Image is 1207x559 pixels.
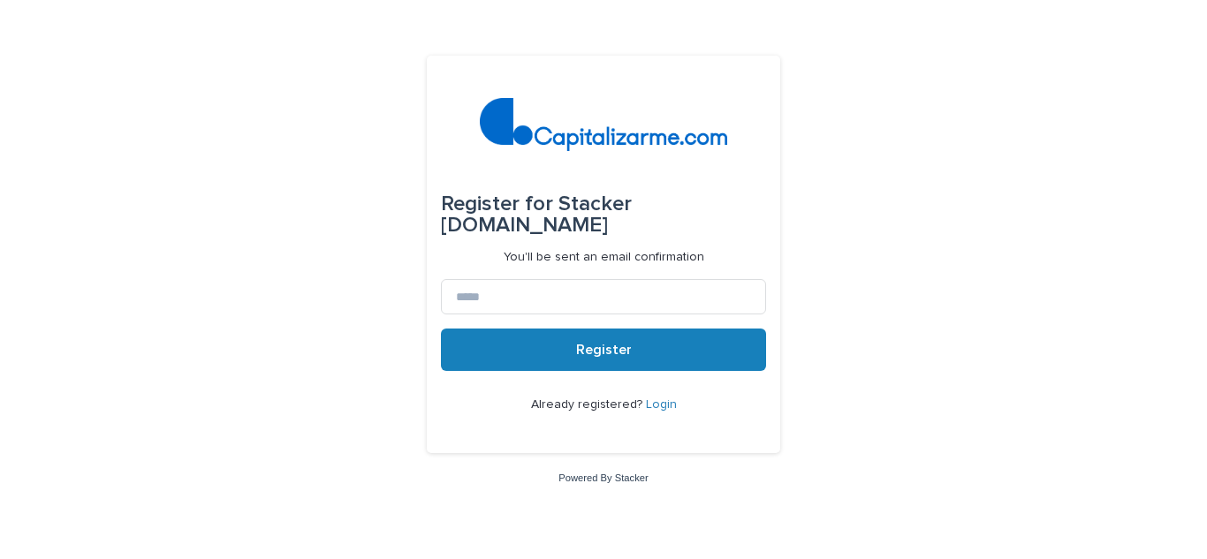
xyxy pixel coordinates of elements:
p: You'll be sent an email confirmation [504,250,704,265]
span: Register [576,343,632,357]
button: Register [441,329,766,371]
span: Register for [441,193,553,215]
img: 4arMvv9wSvmHTHbXwTim [480,98,728,151]
span: Already registered? [531,398,646,411]
a: Powered By Stacker [558,472,648,483]
a: Login [646,398,677,411]
div: Stacker [DOMAIN_NAME] [441,179,766,250]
